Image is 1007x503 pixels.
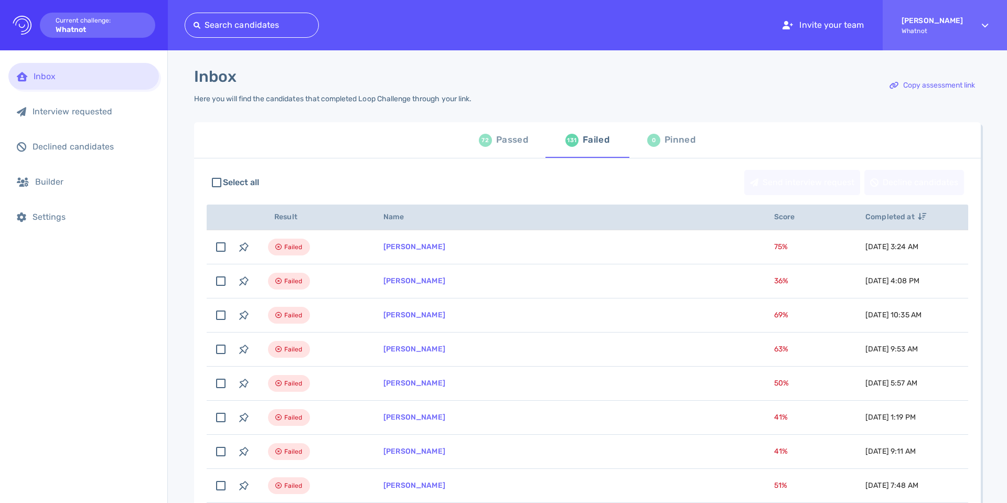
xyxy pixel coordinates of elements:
a: [PERSON_NAME] [383,276,445,285]
div: Declined candidates [33,142,151,152]
th: Result [255,205,371,230]
span: Failed [284,275,303,287]
span: Completed at [865,212,926,221]
span: [DATE] 5:57 AM [865,379,917,388]
span: Failed [284,309,303,322]
span: Whatnot [902,27,963,35]
div: Inbox [34,71,151,81]
button: Send interview request [744,170,860,195]
h1: Inbox [194,67,237,86]
a: [PERSON_NAME] [383,413,445,422]
a: [PERSON_NAME] [383,447,445,456]
span: Name [383,212,416,221]
span: 50 % [774,379,789,388]
button: Decline candidates [864,170,964,195]
div: Failed [583,132,609,148]
div: 0 [647,134,660,147]
span: [DATE] 7:48 AM [865,481,918,490]
span: 36 % [774,276,788,285]
div: Send interview request [745,170,860,195]
div: Builder [35,177,151,187]
div: Pinned [665,132,695,148]
div: Interview requested [33,106,151,116]
a: [PERSON_NAME] [383,379,445,388]
strong: [PERSON_NAME] [902,16,963,25]
span: [DATE] 1:19 PM [865,413,916,422]
span: [DATE] 9:11 AM [865,447,916,456]
div: Decline candidates [865,170,963,195]
div: Settings [33,212,151,222]
span: Score [774,212,807,221]
span: Failed [284,445,303,458]
span: Failed [284,241,303,253]
div: Copy assessment link [884,73,980,98]
span: Failed [284,377,303,390]
span: [DATE] 3:24 AM [865,242,918,251]
span: [DATE] 4:08 PM [865,276,919,285]
span: [DATE] 9:53 AM [865,345,918,354]
span: 69 % [774,311,788,319]
div: 72 [479,134,492,147]
div: Here you will find the candidates that completed Loop Challenge through your link. [194,94,472,103]
a: [PERSON_NAME] [383,311,445,319]
a: [PERSON_NAME] [383,345,445,354]
a: [PERSON_NAME] [383,242,445,251]
span: Select all [223,176,260,189]
span: 63 % [774,345,788,354]
div: 131 [565,134,579,147]
a: [PERSON_NAME] [383,481,445,490]
span: 41 % [774,447,788,456]
span: Failed [284,479,303,492]
span: 51 % [774,481,787,490]
button: Copy assessment link [884,73,981,98]
span: Failed [284,411,303,424]
span: [DATE] 10:35 AM [865,311,922,319]
div: Passed [496,132,528,148]
span: Failed [284,343,303,356]
span: 41 % [774,413,788,422]
span: 75 % [774,242,788,251]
